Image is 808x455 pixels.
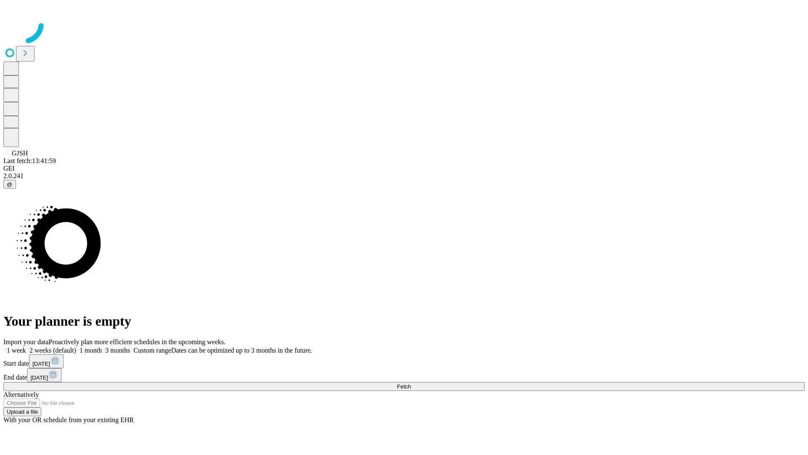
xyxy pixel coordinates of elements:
[12,150,28,157] span: GJSH
[27,368,61,382] button: [DATE]
[49,338,226,345] span: Proactively plan more efficient schedules in the upcoming weeks.
[3,368,805,382] div: End date
[105,347,130,354] span: 3 months
[3,157,56,164] span: Last fetch: 13:41:59
[3,407,41,416] button: Upload a file
[29,347,76,354] span: 2 weeks (default)
[80,347,102,354] span: 1 month
[397,383,411,390] span: Fetch
[32,361,50,367] span: [DATE]
[7,181,13,187] span: @
[3,313,805,329] h1: Your planner is empty
[3,165,805,172] div: GEI
[171,347,312,354] span: Dates can be optimized up to 3 months in the future.
[3,338,49,345] span: Import your data
[3,172,805,180] div: 2.0.241
[133,347,171,354] span: Custom range
[3,391,39,398] span: Alternatively
[30,375,48,381] span: [DATE]
[3,180,16,189] button: @
[3,382,805,391] button: Fetch
[3,354,805,368] div: Start date
[29,354,64,368] button: [DATE]
[7,347,26,354] span: 1 week
[3,416,134,423] span: With your OR schedule from your existing EHR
